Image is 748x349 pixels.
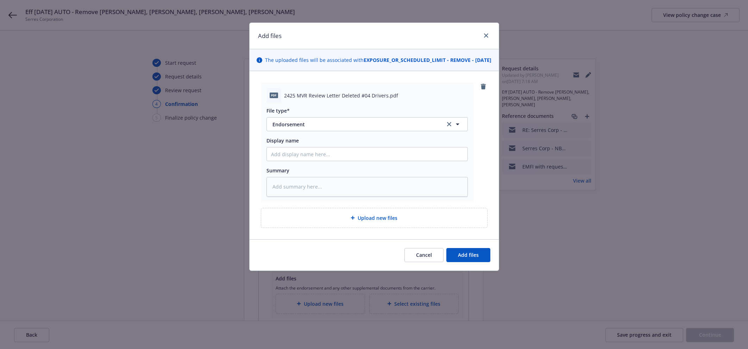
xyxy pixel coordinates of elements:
a: clear selection [445,120,453,128]
span: Endorsement [272,121,435,128]
span: Cancel [416,252,432,258]
div: Upload new files [261,208,488,228]
button: Cancel [404,248,444,262]
span: Summary [266,167,289,174]
span: Upload new files [358,214,397,222]
span: Add files [458,252,479,258]
strong: EXPOSURE_OR_SCHEDULED_LIMIT - REMOVE - [DATE] [364,57,491,63]
h1: Add files [258,31,282,40]
a: close [482,31,490,40]
input: Add display name here... [267,147,467,161]
span: 2425 MVR Review Letter Deleted #04 Drivers.pdf [284,92,398,99]
a: remove [479,82,488,91]
button: Endorsementclear selection [266,117,468,131]
span: pdf [270,93,278,98]
span: Display name [266,137,299,144]
span: File type* [266,107,290,114]
button: Add files [446,248,490,262]
span: The uploaded files will be associated with [265,56,491,64]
